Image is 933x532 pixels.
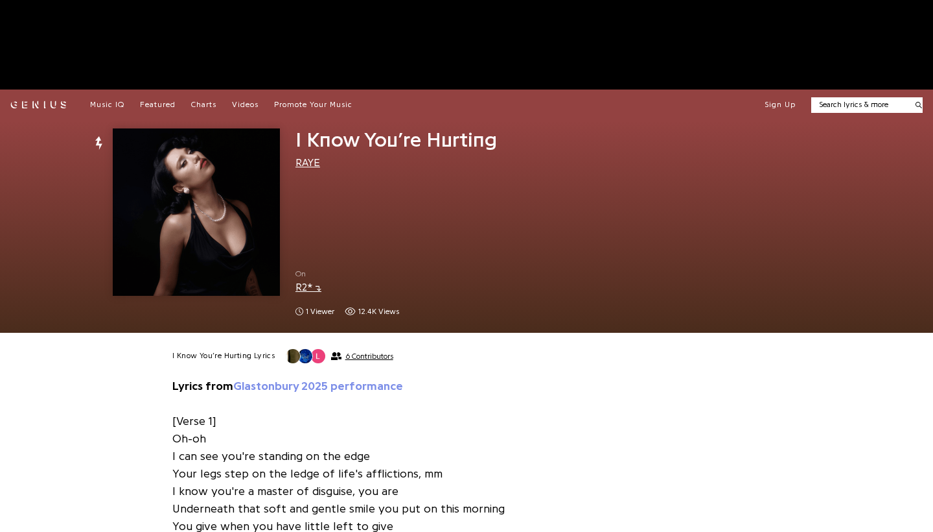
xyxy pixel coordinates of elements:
span: 6 Contributors [345,352,393,361]
img: Cover art for I Know You’re Hurting by RAYE [113,128,280,296]
span: 12,433 views [345,306,399,317]
a: Videos [232,100,259,110]
button: Sign Up [765,100,796,110]
b: Lyrics from [172,380,403,392]
span: Promote Your Music [274,101,352,108]
a: RAYE [295,158,320,168]
span: Videos [232,101,259,108]
span: Featured [140,101,176,108]
h2: I Know You’re Hurting Lyrics [172,351,275,361]
span: I Know You’re Hurting [295,130,497,151]
a: Featured [140,100,176,110]
a: Charts [191,100,216,110]
span: 1 viewer [306,306,334,317]
span: 12.4K views [358,306,399,317]
a: Music IQ [90,100,124,110]
a: Glastonbury 2025 performance [233,380,403,392]
button: 6 Contributors [285,348,393,364]
a: Promote Your Music [274,100,352,110]
span: 1 viewer [295,306,334,317]
input: Search lyrics & more [811,99,908,110]
span: Charts [191,101,216,108]
span: Music IQ [90,101,124,108]
span: On [295,269,546,280]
